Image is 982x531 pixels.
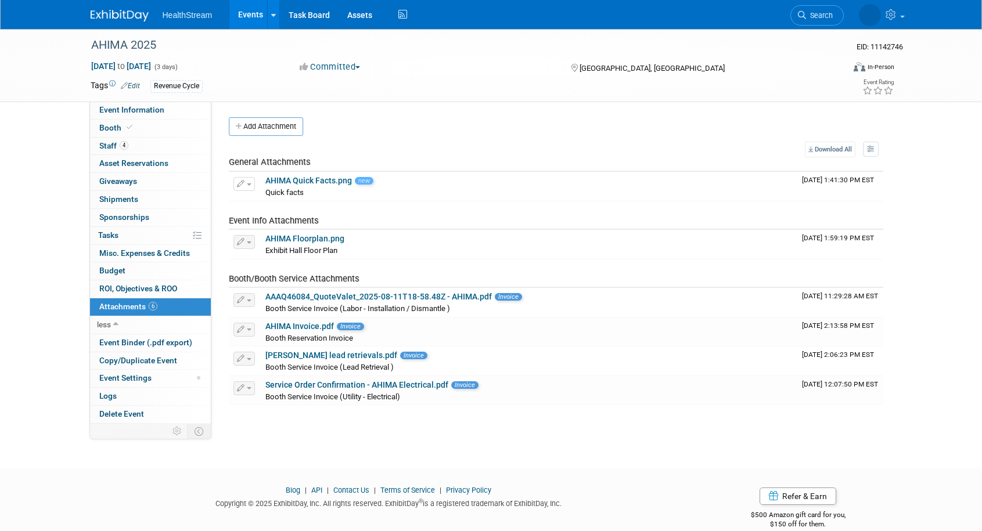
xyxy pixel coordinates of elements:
a: Shipments [90,191,211,208]
a: [PERSON_NAME] lead retrievals.pdf [265,351,397,360]
img: ExhibitDay [91,10,149,21]
a: less [90,316,211,334]
td: Upload Timestamp [797,376,883,405]
span: ROI, Objectives & ROO [99,284,177,293]
td: Upload Timestamp [797,288,883,317]
span: Search [806,11,833,20]
div: In-Person [867,63,894,71]
a: Staff4 [90,138,211,155]
span: 6 [149,302,157,310]
div: Revenue Cycle [150,80,203,92]
span: new [355,177,373,185]
a: ROI, Objectives & ROO [90,280,211,298]
span: Upload Timestamp [802,322,874,330]
td: Tags [91,80,140,93]
span: Budget [99,266,125,275]
span: (3 days) [153,63,178,71]
span: Staff [99,141,128,150]
td: Upload Timestamp [797,317,883,346]
a: Giveaways [90,173,211,190]
span: | [371,486,379,494]
a: Download All [805,142,855,157]
div: Event Format [775,60,895,78]
a: Misc. Expenses & Credits [90,245,211,262]
a: Asset Reservations [90,155,211,172]
a: Contact Us [333,486,369,494]
span: to [116,62,127,71]
div: $150 off for them. [704,519,892,529]
span: Upload Timestamp [802,234,874,242]
div: $500 Amazon gift card for you, [704,503,892,529]
span: Quick facts [265,188,304,197]
div: Copyright © 2025 ExhibitDay, Inc. All rights reserved. ExhibitDay is a registered trademark of Ex... [91,496,688,509]
span: less [97,320,111,329]
td: Upload Timestamp [797,346,883,375]
span: Invoice [400,352,427,359]
span: Giveaways [99,176,137,186]
span: Delete Event [99,409,144,418]
span: [DATE] [DATE] [91,61,152,71]
td: Upload Timestamp [797,172,883,201]
span: Booth Service Invoice (Lead Retrieval ) [265,363,394,371]
a: AHIMA Floorplan.png [265,234,344,243]
a: AHIMA Invoice.pdf [265,322,334,331]
a: Sponsorships [90,209,211,226]
span: Attachments [99,302,157,311]
span: Booth/Booth Service Attachments [229,273,359,284]
span: [GEOGRAPHIC_DATA], [GEOGRAPHIC_DATA] [580,64,725,73]
a: Privacy Policy [446,486,491,494]
span: 4 [120,141,128,150]
i: Booth reservation complete [127,124,132,131]
td: Personalize Event Tab Strip [167,424,188,439]
span: Upload Timestamp [802,380,878,388]
a: Tasks [90,227,211,244]
span: Event ID: 11142746 [857,42,903,51]
span: Modified Layout [197,376,200,380]
span: Sponsorships [99,212,149,222]
a: Service Order Confirmation - AHIMA Electrical.pdf [265,380,448,389]
span: Upload Timestamp [802,176,874,184]
span: Invoice [451,381,479,389]
a: Event Settings [90,370,211,387]
span: | [437,486,444,494]
a: Logs [90,388,211,405]
a: Event Binder (.pdf export) [90,334,211,352]
span: Event Info Attachments [229,215,319,226]
span: | [324,486,332,494]
span: Booth Reservation Invoice [265,334,353,342]
a: Attachments6 [90,298,211,316]
span: Invoice [337,323,364,330]
a: Budget [90,262,211,280]
span: Copy/Duplicate Event [99,356,177,365]
span: Event Settings [99,373,152,382]
td: Upload Timestamp [797,230,883,259]
a: AAAQ46084_QuoteValet_2025-08-11T18-58.48Z - AHIMA.pdf [265,292,492,301]
td: Toggle Event Tabs [187,424,211,439]
span: Invoice [495,293,522,301]
span: Asset Reservations [99,158,168,168]
button: Add Attachment [229,117,303,136]
span: | [302,486,310,494]
a: Booth [90,120,211,137]
span: Upload Timestamp [802,351,874,359]
a: Blog [286,486,300,494]
span: Booth Service Invoice (Utility - Electrical) [265,392,400,401]
sup: ® [419,498,423,504]
span: Upload Timestamp [802,292,878,300]
img: Wendy Nixx [859,4,881,26]
a: Terms of Service [380,486,435,494]
img: Format-Inperson.png [854,62,865,71]
span: Misc. Expenses & Credits [99,248,190,258]
a: Event Information [90,102,211,119]
a: Edit [121,82,140,90]
a: API [311,486,322,494]
span: HealthStream [163,10,213,20]
div: Event Rating [862,80,894,85]
a: Copy/Duplicate Event [90,352,211,370]
a: Search [790,5,844,26]
span: Event Binder (.pdf export) [99,338,192,347]
span: Event Information [99,105,164,114]
span: Logs [99,391,117,400]
div: AHIMA 2025 [87,35,826,56]
span: Shipments [99,194,138,204]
